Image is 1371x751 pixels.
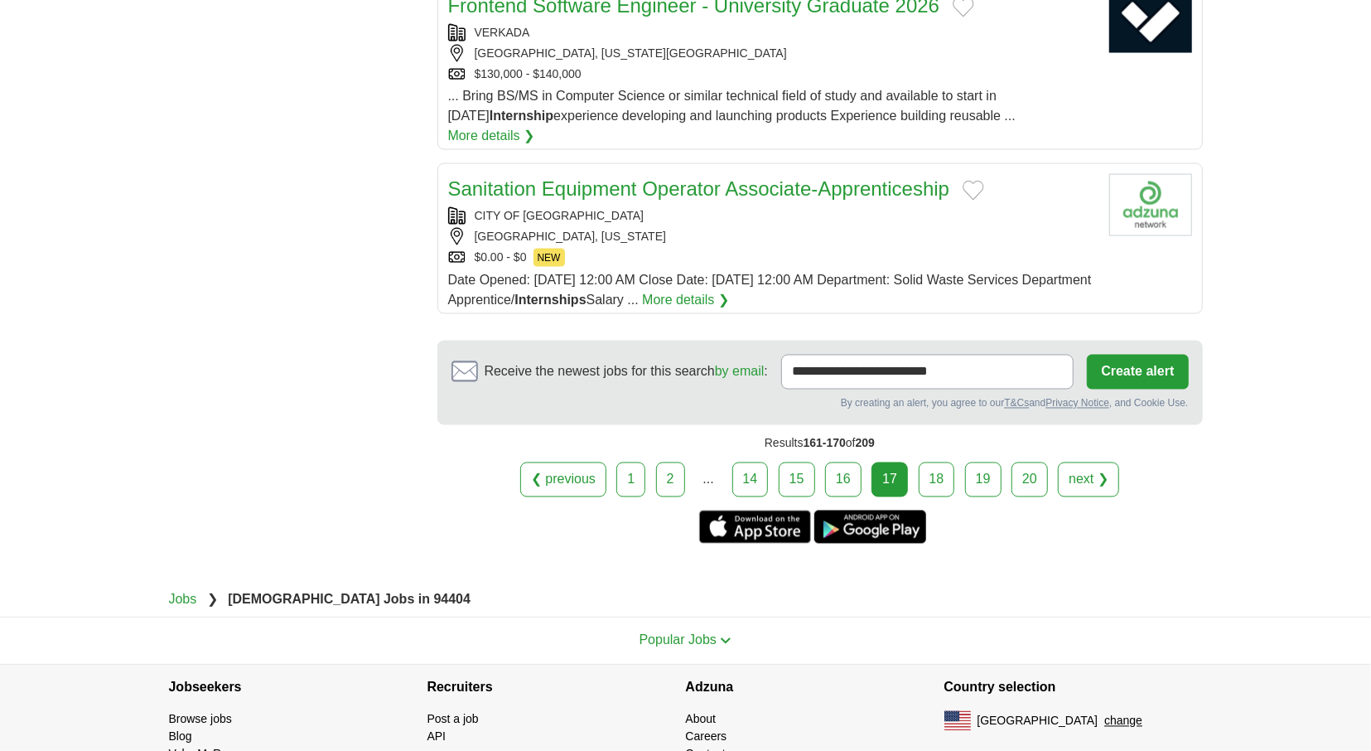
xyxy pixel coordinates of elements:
[686,713,717,726] a: About
[978,713,1098,730] span: [GEOGRAPHIC_DATA]
[207,593,218,607] span: ❯
[448,249,1096,267] div: $0.00 - $0
[715,365,765,379] a: by email
[804,437,846,450] span: 161-170
[169,730,192,744] a: Blog
[944,665,1203,711] h4: Country selection
[448,273,1092,307] span: Date Opened: [DATE] 12:00 AM Close Date: [DATE] 12:00 AM Department: Solid Waste Services Departm...
[514,293,586,307] strong: Internships
[732,463,769,497] a: 14
[825,463,862,497] a: 16
[1058,463,1119,497] a: next ❯
[1045,398,1109,409] a: Privacy Notice
[448,126,535,146] a: More details ❯
[963,181,984,201] button: Add to favorite jobs
[475,26,530,39] a: VERKADA
[427,713,479,726] a: Post a job
[686,730,727,744] a: Careers
[965,463,1002,497] a: 19
[1004,398,1029,409] a: T&Cs
[720,637,731,645] img: toggle icon
[616,463,645,497] a: 1
[451,396,1189,411] div: By creating an alert, you agree to our and , and Cookie Use.
[475,209,644,222] a: CITY OF [GEOGRAPHIC_DATA]
[1104,713,1142,730] button: change
[520,463,606,497] a: ❮ previous
[871,463,908,497] div: 17
[692,463,725,497] div: ...
[1109,174,1192,236] img: City of Charlotte logo
[656,463,685,497] a: 2
[448,89,1016,123] span: ... Bring BS/MS in Computer Science or similar technical field of study and available to start in...
[642,290,729,310] a: More details ❯
[169,593,197,607] a: Jobs
[1087,355,1188,390] button: Create alert
[814,511,926,544] a: Get the Android app
[448,228,1096,245] div: [GEOGRAPHIC_DATA], [US_STATE]
[699,511,811,544] a: Get the iPhone app
[944,711,971,731] img: US flag
[448,45,1096,62] div: [GEOGRAPHIC_DATA], [US_STATE][GEOGRAPHIC_DATA]
[1011,463,1048,497] a: 20
[448,177,950,200] a: Sanitation Equipment Operator Associate-Apprenticeship
[490,109,553,123] strong: Internship
[919,463,955,497] a: 18
[437,425,1203,463] div: Results of
[640,633,717,647] span: Popular Jobs
[485,362,768,382] span: Receive the newest jobs for this search :
[533,249,565,267] span: NEW
[427,730,447,744] a: API
[228,593,471,607] strong: [DEMOGRAPHIC_DATA] Jobs in 94404
[856,437,875,450] span: 209
[448,65,1096,83] div: $130,000 - $140,000
[779,463,815,497] a: 15
[169,713,232,726] a: Browse jobs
